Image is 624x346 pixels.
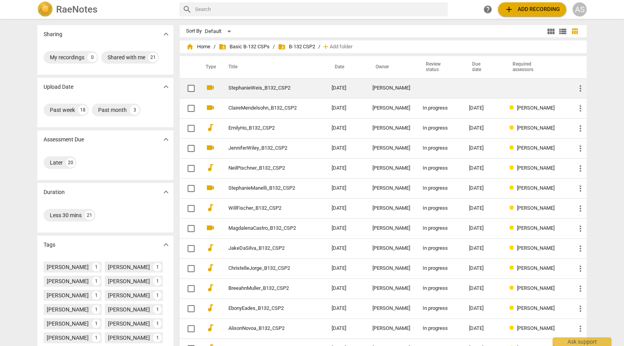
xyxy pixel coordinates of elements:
div: 1 [92,263,100,271]
span: folder_shared [278,43,286,51]
button: Show more [160,186,172,198]
a: EmilyHo_B132_CSP2 [228,125,303,131]
div: [PERSON_NAME] [372,245,410,251]
div: [PERSON_NAME] [372,145,410,151]
span: Review status: in progress [509,105,517,111]
button: Table view [569,26,580,37]
span: audiotrack [206,123,215,132]
span: videocam [206,103,215,112]
span: [PERSON_NAME] [517,165,555,171]
div: In progress [423,306,456,311]
span: [PERSON_NAME] [517,225,555,231]
div: 1 [92,319,100,328]
p: Assessment Due [44,135,84,144]
td: [DATE] [325,158,366,178]
span: Review status: in progress [509,265,517,271]
div: In progress [423,205,456,211]
div: Ask support [553,337,611,346]
span: more_vert [576,244,585,253]
div: In progress [423,286,456,291]
span: [PERSON_NAME] [517,205,555,211]
span: help [483,5,493,14]
td: [DATE] [325,178,366,198]
span: videocam [206,143,215,152]
span: Add recording [504,5,560,14]
span: home [186,43,194,51]
span: more_vert [576,204,585,213]
span: [PERSON_NAME] [517,325,555,331]
td: [DATE] [325,298,366,319]
button: Show more [160,81,172,93]
span: expand_more [161,29,171,39]
a: LogoRaeNotes [37,2,173,17]
div: [PERSON_NAME] [372,125,410,131]
span: audiotrack [206,323,215,333]
span: audiotrack [206,303,215,313]
div: [PERSON_NAME] [372,205,410,211]
a: ChristelleJorge_B132_CSP2 [228,265,303,271]
a: NeilPischner_B132_CSP2 [228,165,303,171]
div: [DATE] [469,125,497,131]
div: In progress [423,185,456,191]
a: JakeDaSilva_B132_CSP2 [228,245,303,251]
div: 18 [78,105,88,115]
span: table_chart [571,27,578,35]
span: Review status: in progress [509,305,517,311]
span: more_vert [576,304,585,313]
th: Owner [366,56,416,78]
span: Review status: in progress [509,285,517,291]
th: Date [325,56,366,78]
div: [DATE] [469,265,497,271]
div: 3 [130,105,139,115]
div: 1 [153,319,162,328]
div: Past month [98,106,127,114]
div: [PERSON_NAME] [108,277,150,285]
a: WillFischer_B132_CSP2 [228,205,303,211]
span: / [273,44,275,50]
span: Review status: in progress [509,245,517,251]
div: [PERSON_NAME] [47,291,89,299]
button: AS [573,2,587,16]
button: List view [557,26,569,37]
a: EbonyEades_B132_CSP2 [228,306,303,311]
a: StephanieWeis_B132_CSP2 [228,85,303,91]
span: [PERSON_NAME] [517,265,555,271]
td: [DATE] [325,319,366,339]
div: In progress [423,326,456,331]
div: [DATE] [469,245,497,251]
span: view_list [558,27,567,36]
td: [DATE] [325,198,366,218]
p: Upload Date [44,83,73,91]
div: [PERSON_NAME] [108,320,150,328]
span: Basic B-132 CSPs [219,43,270,51]
div: [DATE] [469,145,497,151]
div: [PERSON_NAME] [47,306,89,313]
th: Due date [463,56,503,78]
td: [DATE] [325,138,366,158]
a: AlisonNovoa_B132_CSP2 [228,326,303,331]
div: [PERSON_NAME] [372,105,410,111]
div: In progress [423,265,456,271]
span: videocam [206,83,215,92]
span: more_vert [576,164,585,173]
span: audiotrack [206,203,215,212]
div: 1 [92,333,100,342]
div: In progress [423,145,456,151]
input: Search [195,3,445,16]
div: [DATE] [469,306,497,311]
div: [PERSON_NAME] [108,306,150,313]
div: In progress [423,125,456,131]
div: Less 30 mins [50,211,82,219]
span: / [213,44,215,50]
span: search [182,5,192,14]
div: In progress [423,245,456,251]
div: [PERSON_NAME] [372,306,410,311]
span: videocam [206,183,215,192]
span: B-132 CSP2 [278,43,315,51]
span: audiotrack [206,163,215,172]
th: Review status [416,56,463,78]
div: 1 [153,277,162,286]
a: ClaireMendelsohn_B132_CSP2 [228,105,303,111]
h2: RaeNotes [56,4,97,15]
span: more_vert [576,124,585,133]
